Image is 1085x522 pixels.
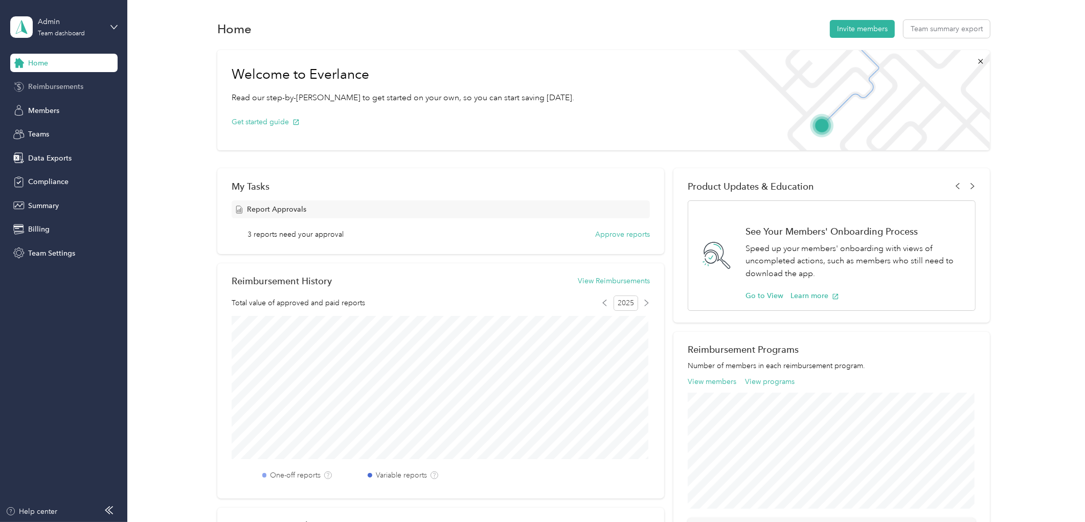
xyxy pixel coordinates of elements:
label: Variable reports [376,470,427,481]
span: Report Approvals [247,204,306,215]
span: Home [28,58,48,69]
button: View Reimbursements [578,276,650,286]
h1: See Your Members' Onboarding Process [745,226,965,237]
button: Get started guide [232,117,300,127]
p: Read our step-by-[PERSON_NAME] to get started on your own, so you can start saving [DATE]. [232,92,574,104]
span: 2025 [614,296,638,311]
div: Admin [38,16,102,27]
button: Invite members [830,20,895,38]
span: Billing [28,224,50,235]
span: Reimbursements [28,81,83,92]
span: Product Updates & Education [688,181,814,192]
p: Speed up your members' onboarding with views of uncompleted actions, such as members who still ne... [745,242,965,280]
h1: Welcome to Everlance [232,66,574,83]
button: Team summary export [903,20,990,38]
span: Compliance [28,176,69,187]
span: Total value of approved and paid reports [232,298,365,308]
span: 3 reports need your approval [248,229,344,240]
button: Learn more [790,290,839,301]
div: Team dashboard [38,31,85,37]
button: Approve reports [595,229,650,240]
label: One-off reports [270,470,321,481]
span: Team Settings [28,248,75,259]
button: Help center [6,506,58,517]
span: Summary [28,200,59,211]
h2: Reimbursement Programs [688,344,976,355]
span: Members [28,105,59,116]
h1: Home [217,24,252,34]
img: Welcome to everlance [728,50,990,150]
div: My Tasks [232,181,650,192]
span: Teams [28,129,49,140]
iframe: Everlance-gr Chat Button Frame [1028,465,1085,522]
button: View members [688,376,736,387]
p: Number of members in each reimbursement program. [688,360,976,371]
button: Go to View [745,290,783,301]
h2: Reimbursement History [232,276,332,286]
span: Data Exports [28,153,72,164]
button: View programs [745,376,795,387]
